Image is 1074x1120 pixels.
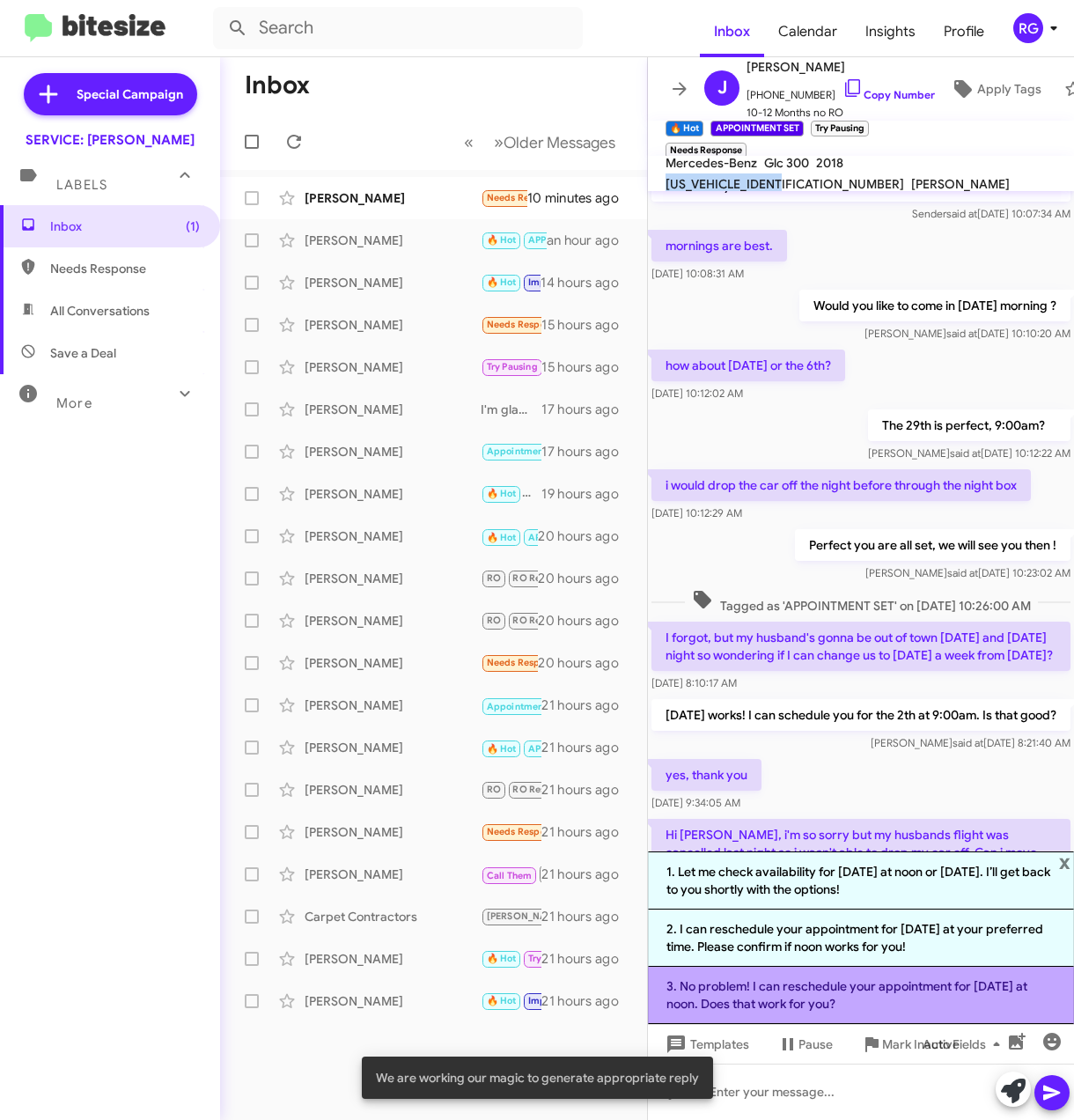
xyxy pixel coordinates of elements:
[50,260,200,277] span: Needs Response
[868,446,1070,460] span: [PERSON_NAME] [DATE] 10:12:22 AM
[541,823,633,841] div: 21 hours ago
[950,446,981,460] span: said at
[481,314,541,335] div: Thanks for letting me know but the car has hardly been driven (it's my son's car) so it doesnt ne...
[481,188,527,208] div: Hola buenos dias esta [PERSON_NAME]
[305,485,481,503] div: [PERSON_NAME]
[487,488,517,499] span: 🔥 Hot
[481,441,541,461] div: Hi [PERSON_NAME], my daughter [PERSON_NAME] wrote an email to you on my behalf this morning regar...
[946,207,977,220] span: said at
[305,866,481,883] div: [PERSON_NAME]
[651,819,1070,886] p: Hi [PERSON_NAME], i'm so sorry but my husbands flight was cancelled last night so i wasn't able t...
[481,568,538,588] div: Hi [PERSON_NAME], thank you for your honest feedback. I’m sorry the small battery wasn’t addresse...
[541,992,633,1010] div: 21 hours ago
[504,133,615,152] span: Older Messages
[864,327,1070,340] span: [PERSON_NAME] [DATE] 10:10:20 AM
[481,906,541,926] div: No worries, just let me know when you have some availability, we are also open on Saturdays.
[487,192,562,203] span: Needs Response
[912,207,1070,220] span: Sender [DATE] 10:07:34 AM
[1059,851,1070,873] span: x
[1013,13,1043,43] div: RG
[717,74,727,102] span: J
[481,948,541,969] div: Yes
[487,995,517,1006] span: 🔥 Hot
[487,234,517,246] span: 🔥 Hot
[947,566,978,579] span: said at
[481,863,541,885] div: Hi [PERSON_NAME]- would love to have a short call with you. Please let me know if now is a good t...
[666,121,703,136] small: 🔥 Hot
[305,443,481,461] div: [PERSON_NAME]
[930,6,998,57] a: Profile
[305,992,481,1010] div: [PERSON_NAME]
[541,485,633,503] div: 19 hours ago
[186,217,200,235] span: (1)
[528,234,614,246] span: APPOINTMENT SET
[481,525,538,547] div: Absolutely! We will see you then !
[487,826,562,837] span: Needs Response
[487,615,501,626] span: RO
[512,572,580,584] span: RO Responded
[648,967,1074,1024] li: 3. No problem! I can reschedule your appointment for [DATE] at noon. Does that work for you?
[923,1028,1007,1060] span: Auto Fields
[816,155,843,171] span: 2018
[538,654,633,672] div: 20 hours ago
[651,350,845,381] p: how about [DATE] or the 6th?
[666,155,757,171] span: Mercedes-Benz
[56,395,92,411] span: More
[528,995,574,1006] span: Important
[764,6,851,57] a: Calendar
[666,143,747,158] small: Needs Response
[977,73,1041,105] span: Apply Tags
[541,316,633,334] div: 15 hours ago
[953,736,983,749] span: said at
[666,176,904,192] span: [US_VEHICLE_IDENTIFICATION_NUMBER]
[305,781,481,799] div: [PERSON_NAME]
[487,446,564,457] span: Appointment Set
[481,483,541,504] div: Perfect thank you ! We will call/text you when on our way
[547,232,633,249] div: an hour ago
[541,908,633,925] div: 21 hours ago
[541,696,633,714] div: 21 hours ago
[454,124,626,160] nav: Page navigation example
[946,327,977,340] span: said at
[541,358,633,376] div: 15 hours ago
[541,739,633,756] div: 21 hours ago
[651,267,744,280] span: [DATE] 10:08:31 AM
[376,1069,699,1087] span: We are working our magic to generate appropriate reply
[847,1028,974,1060] button: Mark Inactive
[648,910,1074,967] li: 2. I can reschedule your appointment for [DATE] at your preferred time. Please confirm if noon wo...
[305,527,481,545] div: [PERSON_NAME]
[798,1028,833,1060] span: Pause
[795,529,1070,561] p: Perfect you are all set, we will see you then !
[481,694,541,716] div: Inbound Call
[747,104,935,122] span: 10-12 Months no RO
[538,612,633,630] div: 20 hours ago
[651,622,1070,671] p: I forgot, but my husband's gonna be out of town [DATE] and [DATE] night so wondering if I can cha...
[538,527,633,545] div: 20 hours ago
[487,572,501,584] span: RO
[487,532,517,543] span: 🔥 Hot
[50,302,150,320] span: All Conversations
[481,610,538,630] div: Great to hear that! If you need any further assistance or want to schedule your next appointment,...
[528,532,614,543] span: APPOINTMENT SET
[487,870,533,881] span: Call Them
[747,56,935,77] span: [PERSON_NAME]
[512,784,580,795] span: RO Responded
[487,319,562,330] span: Needs Response
[541,443,633,461] div: 17 hours ago
[305,189,481,207] div: [PERSON_NAME]
[464,131,474,153] span: «
[528,953,579,964] span: Try Pausing
[651,387,743,400] span: [DATE] 10:12:02 AM
[487,953,517,964] span: 🔥 Hot
[481,779,541,799] div: 👍
[512,615,580,626] span: RO Responded
[481,652,538,673] div: Liked “I'm glad to hear that! If there's anything else you need regarding your vehicle or to sche...
[481,991,541,1011] div: Ok ✅
[851,6,930,57] span: Insights
[213,7,583,49] input: Search
[24,73,197,115] a: Special Campaign
[494,131,504,153] span: »
[648,1028,763,1060] button: Templates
